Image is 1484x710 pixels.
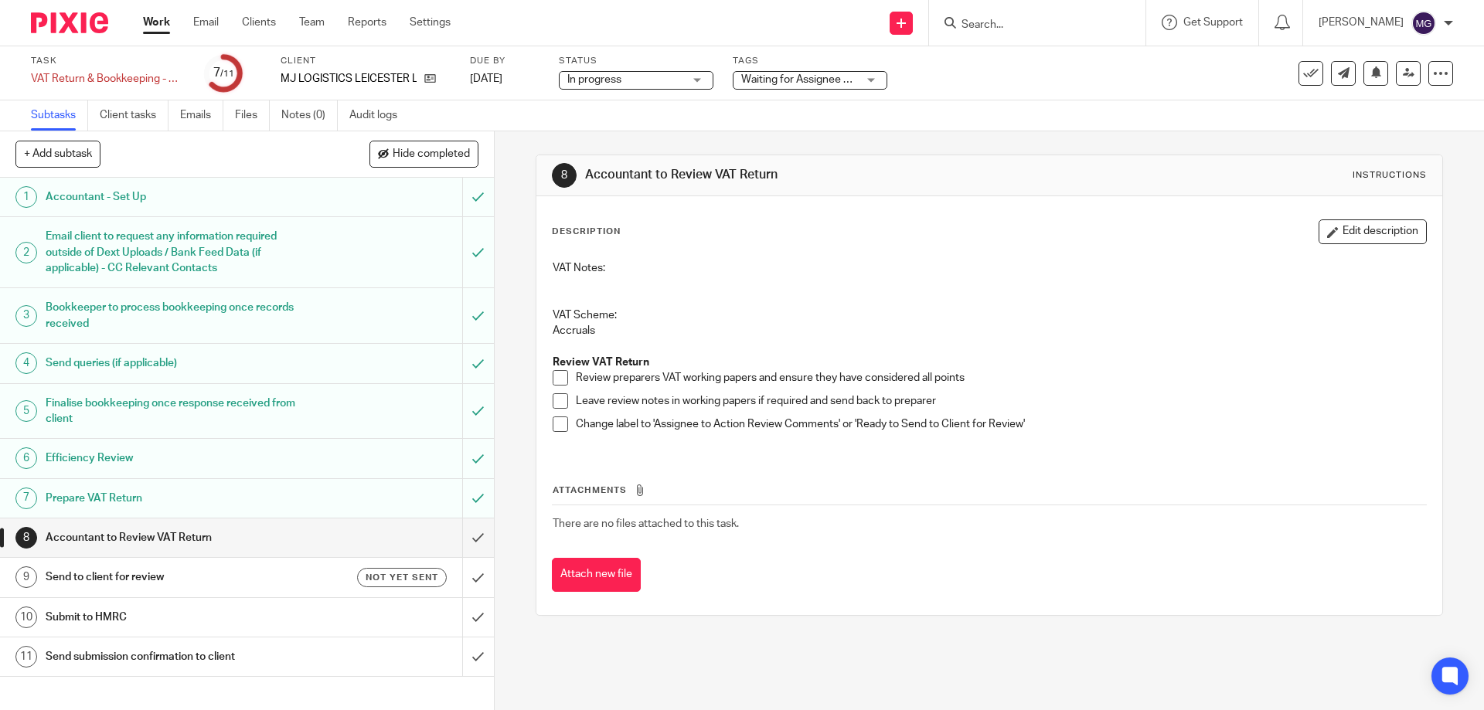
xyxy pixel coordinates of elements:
[393,148,470,161] span: Hide completed
[281,100,338,131] a: Notes (0)
[960,19,1099,32] input: Search
[15,242,37,263] div: 2
[733,55,887,67] label: Tags
[46,352,313,375] h1: Send queries (if applicable)
[15,400,37,422] div: 5
[15,447,37,469] div: 6
[1411,11,1436,36] img: svg%3E
[349,100,409,131] a: Audit logs
[15,646,37,668] div: 11
[46,487,313,510] h1: Prepare VAT Return
[576,416,1425,432] p: Change label to 'Assignee to Action Review Comments' or 'Ready to Send to Client for Review'
[470,55,539,67] label: Due by
[46,447,313,470] h1: Efficiency Review
[100,100,168,131] a: Client tasks
[46,566,313,589] h1: Send to client for review
[369,141,478,167] button: Hide completed
[143,15,170,30] a: Work
[15,606,37,628] div: 10
[576,370,1425,386] p: Review preparers VAT working papers and ensure they have considered all points
[553,307,1425,323] p: VAT Scheme:
[15,141,100,167] button: + Add subtask
[553,486,627,494] span: Attachments
[552,163,577,188] div: 8
[1353,169,1427,182] div: Instructions
[410,15,451,30] a: Settings
[31,100,88,131] a: Subtasks
[1319,15,1404,30] p: [PERSON_NAME]
[15,305,37,327] div: 3
[281,55,451,67] label: Client
[15,352,37,374] div: 4
[31,12,108,33] img: Pixie
[220,70,234,78] small: /11
[31,55,185,67] label: Task
[1183,17,1243,28] span: Get Support
[15,186,37,208] div: 1
[46,606,313,629] h1: Submit to HMRC
[31,71,185,87] div: VAT Return &amp; Bookkeeping - Quarterly - April - June, 2025
[1319,219,1427,244] button: Edit description
[552,558,641,593] button: Attach new file
[552,226,621,238] p: Description
[553,260,1425,276] p: VAT Notes:
[470,73,502,84] span: [DATE]
[46,526,313,549] h1: Accountant to Review VAT Return
[585,167,1023,183] h1: Accountant to Review VAT Return
[741,74,858,85] span: Waiting for Assignee + 1
[46,185,313,209] h1: Accountant - Set Up
[553,323,1425,338] p: Accruals
[15,566,37,588] div: 9
[553,357,649,368] strong: Review VAT Return
[213,64,234,82] div: 7
[15,487,37,509] div: 7
[281,71,417,87] p: MJ LOGISTICS LEICESTER LTD
[553,518,739,529] span: There are no files attached to this task.
[299,15,325,30] a: Team
[46,392,313,431] h1: Finalise bookkeeping once response received from client
[46,645,313,668] h1: Send submission confirmation to client
[180,100,223,131] a: Emails
[567,74,621,85] span: In progress
[193,15,219,30] a: Email
[242,15,276,30] a: Clients
[576,393,1425,409] p: Leave review notes in working papers if required and send back to preparer
[15,527,37,549] div: 8
[46,296,313,335] h1: Bookkeeper to process bookkeeping once records received
[559,55,713,67] label: Status
[348,15,386,30] a: Reports
[366,571,438,584] span: Not yet sent
[46,225,313,280] h1: Email client to request any information required outside of Dext Uploads / Bank Feed Data (if app...
[235,100,270,131] a: Files
[31,71,185,87] div: VAT Return & Bookkeeping - Quarterly - [DATE] - [DATE]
